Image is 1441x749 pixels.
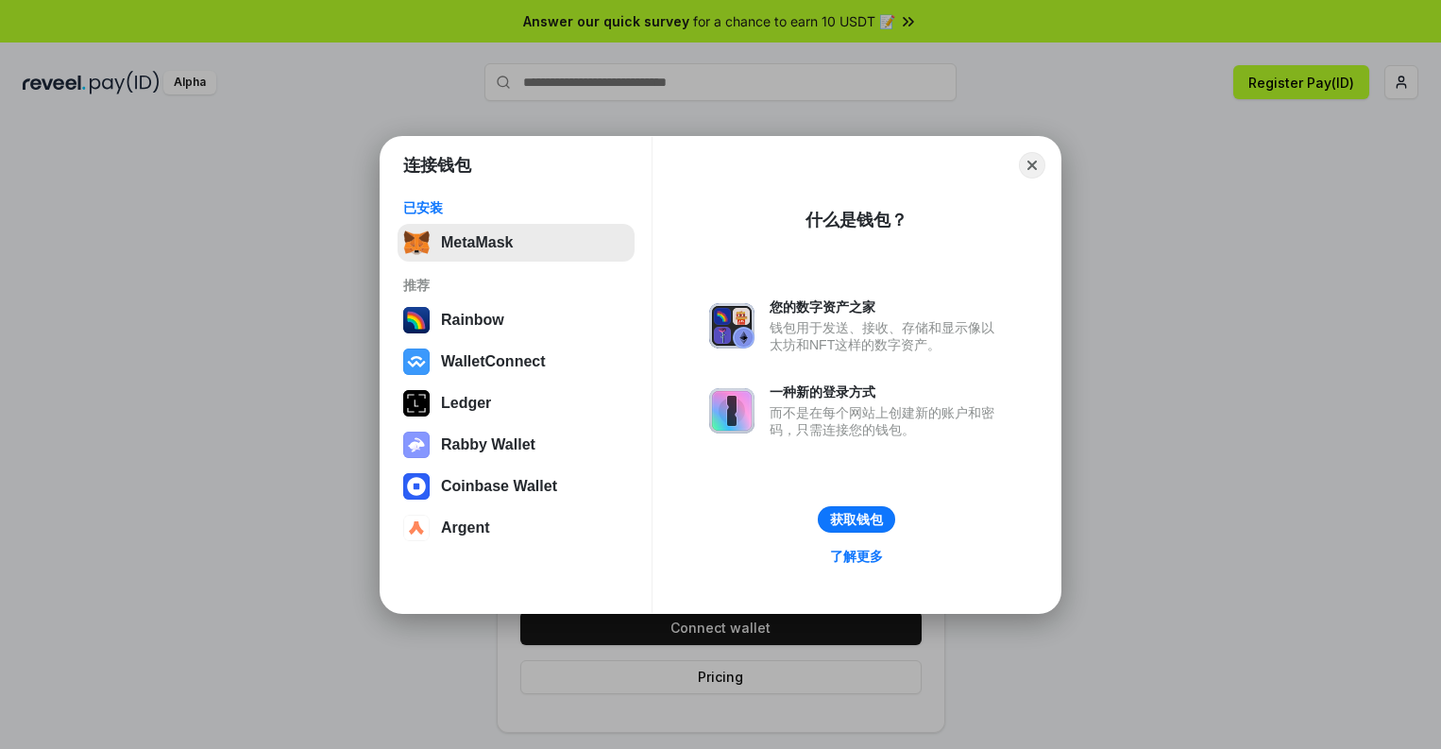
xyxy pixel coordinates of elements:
div: 您的数字资产之家 [770,298,1004,315]
button: 获取钱包 [818,506,895,533]
div: 获取钱包 [830,511,883,528]
button: MetaMask [398,224,635,262]
img: svg+xml,%3Csvg%20xmlns%3D%22http%3A%2F%2Fwww.w3.org%2F2000%2Fsvg%22%20fill%3D%22none%22%20viewBox... [709,388,754,434]
div: 一种新的登录方式 [770,383,1004,400]
a: 了解更多 [819,544,894,569]
img: svg+xml,%3Csvg%20width%3D%22120%22%20height%3D%22120%22%20viewBox%3D%220%200%20120%20120%22%20fil... [403,307,430,333]
img: svg+xml,%3Csvg%20fill%3D%22none%22%20height%3D%2233%22%20viewBox%3D%220%200%2035%2033%22%20width%... [403,230,430,256]
h1: 连接钱包 [403,154,471,177]
div: Coinbase Wallet [441,478,557,495]
div: 什么是钱包？ [805,209,907,231]
img: svg+xml,%3Csvg%20xmlns%3D%22http%3A%2F%2Fwww.w3.org%2F2000%2Fsvg%22%20width%3D%2228%22%20height%3... [403,390,430,417]
div: Rabby Wallet [441,436,535,453]
button: WalletConnect [398,343,635,381]
div: 推荐 [403,277,629,294]
img: svg+xml,%3Csvg%20width%3D%2228%22%20height%3D%2228%22%20viewBox%3D%220%200%2028%2028%22%20fill%3D... [403,473,430,500]
button: Coinbase Wallet [398,468,635,505]
button: Rabby Wallet [398,426,635,464]
img: svg+xml,%3Csvg%20xmlns%3D%22http%3A%2F%2Fwww.w3.org%2F2000%2Fsvg%22%20fill%3D%22none%22%20viewBox... [403,432,430,458]
button: Ledger [398,384,635,422]
img: svg+xml,%3Csvg%20xmlns%3D%22http%3A%2F%2Fwww.w3.org%2F2000%2Fsvg%22%20fill%3D%22none%22%20viewBox... [709,303,754,349]
div: Ledger [441,395,491,412]
div: WalletConnect [441,353,546,370]
div: Argent [441,519,490,536]
div: 钱包用于发送、接收、存储和显示像以太坊和NFT这样的数字资产。 [770,319,1004,353]
img: svg+xml,%3Csvg%20width%3D%2228%22%20height%3D%2228%22%20viewBox%3D%220%200%2028%2028%22%20fill%3D... [403,515,430,541]
div: 而不是在每个网站上创建新的账户和密码，只需连接您的钱包。 [770,404,1004,438]
div: Rainbow [441,312,504,329]
div: MetaMask [441,234,513,251]
div: 了解更多 [830,548,883,565]
button: Rainbow [398,301,635,339]
button: Argent [398,509,635,547]
img: svg+xml,%3Csvg%20width%3D%2228%22%20height%3D%2228%22%20viewBox%3D%220%200%2028%2028%22%20fill%3D... [403,349,430,375]
div: 已安装 [403,199,629,216]
button: Close [1019,152,1045,179]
